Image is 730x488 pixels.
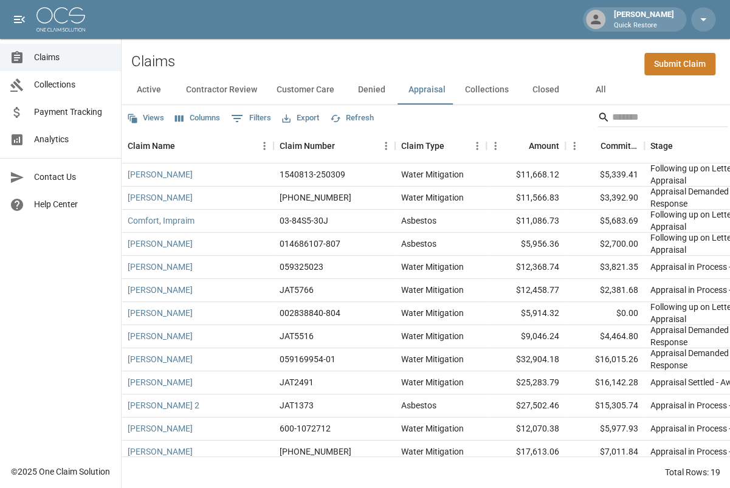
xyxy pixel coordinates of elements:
[512,137,529,154] button: Sort
[131,53,175,70] h2: Claims
[529,129,559,163] div: Amount
[468,137,486,155] button: Menu
[486,325,565,348] div: $9,046.24
[486,441,565,464] div: $17,613.06
[122,129,274,163] div: Claim Name
[614,21,674,31] p: Quick Restore
[401,238,436,250] div: Asbestos
[401,330,464,342] div: Water Mitigation
[665,466,720,478] div: Total Rows: 19
[597,108,728,129] div: Search
[486,187,565,210] div: $11,566.83
[122,75,730,105] div: dynamic tabs
[280,353,336,365] div: 059169954-01
[401,353,464,365] div: Water Mitigation
[486,210,565,233] div: $11,086.73
[128,238,193,250] a: [PERSON_NAME]
[486,137,504,155] button: Menu
[401,191,464,204] div: Water Mitigation
[128,422,193,435] a: [PERSON_NAME]
[565,233,644,256] div: $2,700.00
[335,137,352,154] button: Sort
[274,129,395,163] div: Claim Number
[644,53,715,75] a: Submit Claim
[565,302,644,325] div: $0.00
[486,256,565,279] div: $12,368.74
[573,75,628,105] button: All
[128,215,195,227] a: Comfort, Impraim
[401,168,464,180] div: Water Mitigation
[128,261,193,273] a: [PERSON_NAME]
[327,109,377,128] button: Refresh
[455,75,518,105] button: Collections
[486,129,565,163] div: Amount
[565,210,644,233] div: $5,683.69
[399,75,455,105] button: Appraisal
[172,109,223,128] button: Select columns
[401,399,436,411] div: Asbestos
[280,330,314,342] div: JAT5516
[36,7,85,32] img: ocs-logo-white-transparent.png
[128,168,193,180] a: [PERSON_NAME]
[518,75,573,105] button: Closed
[565,348,644,371] div: $16,015.26
[128,191,193,204] a: [PERSON_NAME]
[128,445,193,458] a: [PERSON_NAME]
[486,348,565,371] div: $32,904.18
[128,129,175,163] div: Claim Name
[280,261,323,273] div: 059325023
[228,109,274,128] button: Show filters
[255,137,274,155] button: Menu
[175,137,192,154] button: Sort
[128,307,193,319] a: [PERSON_NAME]
[401,422,464,435] div: Water Mitigation
[280,422,331,435] div: 600-1072712
[280,307,340,319] div: 002838840-804
[565,279,644,302] div: $2,381.68
[486,394,565,418] div: $27,502.46
[395,129,486,163] div: Claim Type
[11,466,110,478] div: © 2025 One Claim Solution
[7,7,32,32] button: open drawer
[279,109,322,128] button: Export
[401,284,464,296] div: Water Mitigation
[280,168,345,180] div: 1540813-250309
[377,137,395,155] button: Menu
[34,171,111,184] span: Contact Us
[280,376,314,388] div: JAT2491
[486,233,565,256] div: $5,956.36
[673,137,690,154] button: Sort
[122,75,176,105] button: Active
[401,129,444,163] div: Claim Type
[565,441,644,464] div: $7,011.84
[128,284,193,296] a: [PERSON_NAME]
[565,163,644,187] div: $5,339.41
[565,418,644,441] div: $5,977.93
[401,307,464,319] div: Water Mitigation
[565,129,644,163] div: Committed Amount
[486,371,565,394] div: $25,283.79
[267,75,344,105] button: Customer Care
[280,399,314,411] div: JAT1373
[128,376,193,388] a: [PERSON_NAME]
[280,129,335,163] div: Claim Number
[486,279,565,302] div: $12,458.77
[565,371,644,394] div: $16,142.28
[486,418,565,441] div: $12,070.38
[280,191,351,204] div: 01-008-889719
[565,137,584,155] button: Menu
[486,302,565,325] div: $5,914.32
[401,376,464,388] div: Water Mitigation
[584,137,601,154] button: Sort
[650,129,673,163] div: Stage
[128,353,193,365] a: [PERSON_NAME]
[128,399,199,411] a: [PERSON_NAME] 2
[124,109,167,128] button: Views
[401,215,436,227] div: Asbestos
[565,187,644,210] div: $3,392.90
[34,106,111,119] span: Payment Tracking
[34,133,111,146] span: Analytics
[128,330,193,342] a: [PERSON_NAME]
[34,51,111,64] span: Claims
[280,445,351,458] div: 01-008-225158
